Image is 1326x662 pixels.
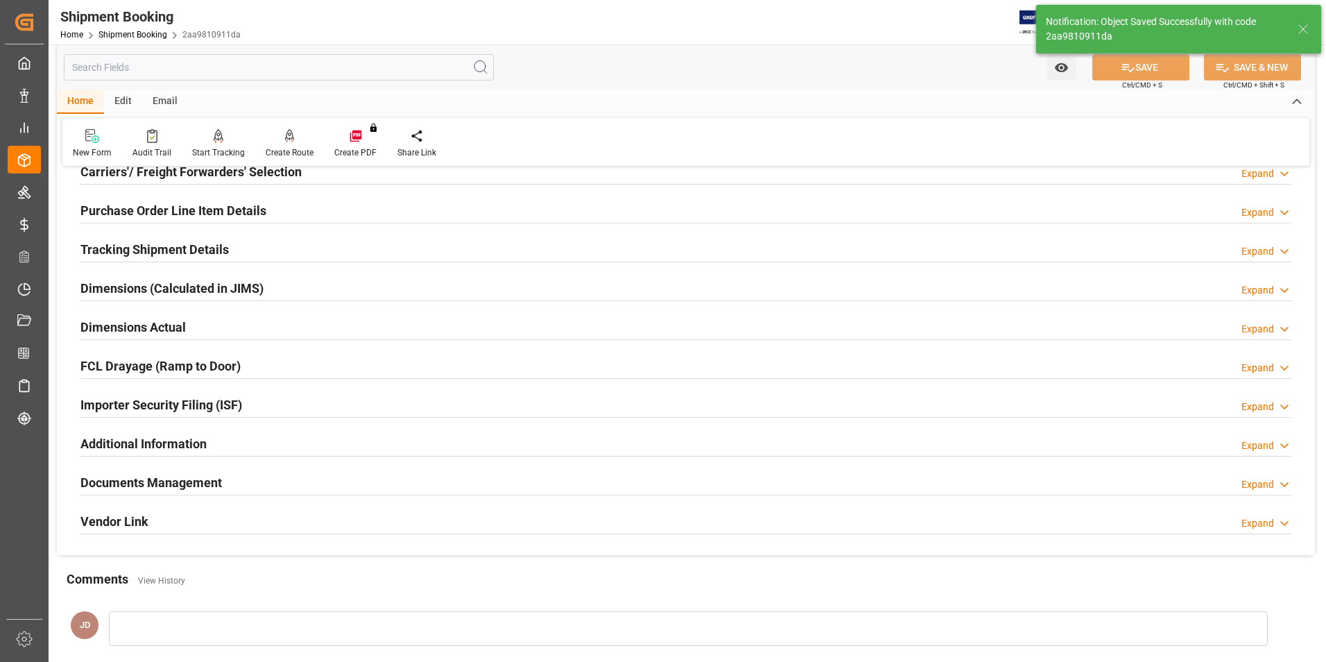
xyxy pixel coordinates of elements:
[80,357,241,375] h2: FCL Drayage (Ramp to Door)
[192,146,245,159] div: Start Tracking
[1241,361,1274,375] div: Expand
[64,54,494,80] input: Search Fields
[57,90,104,114] div: Home
[80,162,302,181] h2: Carriers'/ Freight Forwarders' Selection
[1047,54,1076,80] button: open menu
[1046,15,1284,44] div: Notification: Object Saved Successfully with code 2aa9810911da
[80,396,242,414] h2: Importer Security Filing (ISF)
[104,90,142,114] div: Edit
[80,201,266,220] h2: Purchase Order Line Item Details
[1223,80,1284,90] span: Ctrl/CMD + Shift + S
[80,473,222,492] h2: Documents Management
[80,620,90,630] span: JD
[142,90,188,114] div: Email
[80,279,264,298] h2: Dimensions (Calculated in JIMS)
[1241,167,1274,181] div: Expand
[67,570,128,588] h2: Comments
[138,576,185,586] a: View History
[80,240,229,259] h2: Tracking Shipment Details
[1241,322,1274,337] div: Expand
[1204,54,1301,80] button: SAVE & NEW
[1092,54,1189,80] button: SAVE
[1241,439,1274,453] div: Expand
[1241,516,1274,531] div: Expand
[1241,205,1274,220] div: Expand
[1241,400,1274,414] div: Expand
[266,146,313,159] div: Create Route
[1019,10,1067,35] img: Exertis%20JAM%20-%20Email%20Logo.jpg_1722504956.jpg
[1241,244,1274,259] div: Expand
[80,512,148,531] h2: Vendor Link
[1241,477,1274,492] div: Expand
[80,434,207,453] h2: Additional Information
[98,30,167,40] a: Shipment Booking
[397,146,436,159] div: Share Link
[60,30,83,40] a: Home
[60,6,241,27] div: Shipment Booking
[1122,80,1162,90] span: Ctrl/CMD + S
[132,146,171,159] div: Audit Trail
[73,146,112,159] div: New Form
[80,318,186,337] h2: Dimensions Actual
[1241,283,1274,298] div: Expand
